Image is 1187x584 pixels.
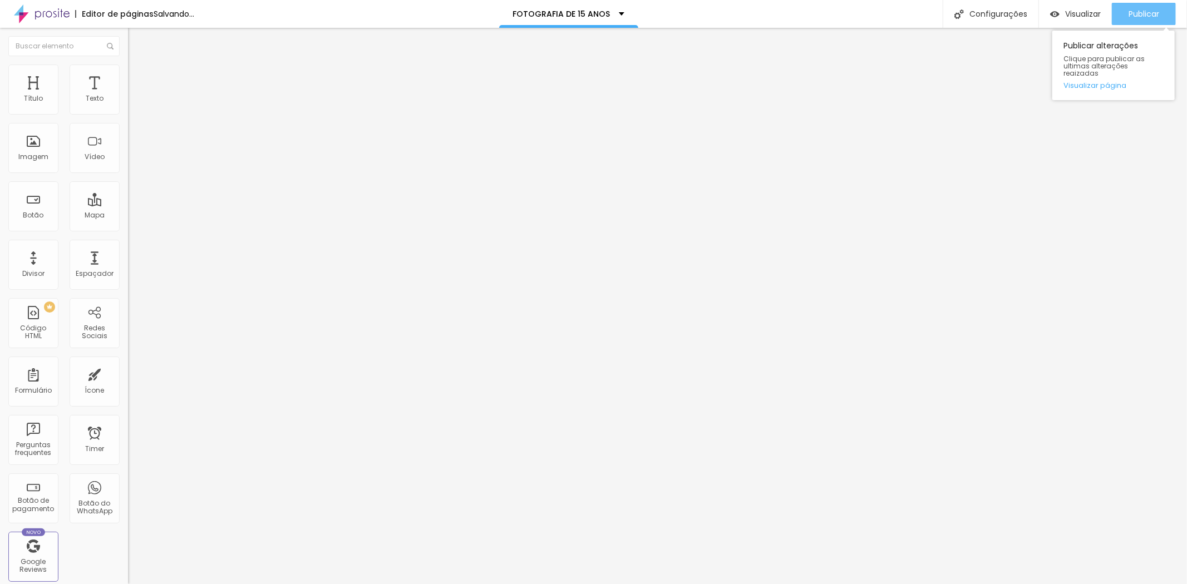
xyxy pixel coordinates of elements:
[24,95,43,102] div: Título
[86,95,104,102] div: Texto
[15,387,52,394] div: Formulário
[23,211,44,219] div: Botão
[72,324,116,340] div: Redes Sociais
[75,10,154,18] div: Editor de páginas
[72,499,116,516] div: Botão do WhatsApp
[11,324,55,340] div: Código HTML
[154,10,194,18] div: Salvando...
[107,43,114,50] img: Icone
[22,270,45,278] div: Divisor
[513,10,610,18] p: FOTOGRAFIA DE 15 ANOS
[1129,9,1159,18] span: Publicar
[76,270,114,278] div: Espaçador
[954,9,964,19] img: Icone
[1065,9,1101,18] span: Visualizar
[1063,55,1164,77] span: Clique para publicar as ultimas alterações reaizadas
[85,211,105,219] div: Mapa
[85,445,104,453] div: Timer
[8,36,120,56] input: Buscar elemento
[11,558,55,574] div: Google Reviews
[11,497,55,513] div: Botão de pagamento
[22,528,46,536] div: Novo
[1052,31,1175,100] div: Publicar alterações
[11,441,55,457] div: Perguntas frequentes
[1050,9,1060,19] img: view-1.svg
[1039,3,1112,25] button: Visualizar
[85,153,105,161] div: Vídeo
[85,387,105,394] div: Ícone
[18,153,48,161] div: Imagem
[128,28,1187,584] iframe: Editor
[1112,3,1176,25] button: Publicar
[1063,82,1164,89] a: Visualizar página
